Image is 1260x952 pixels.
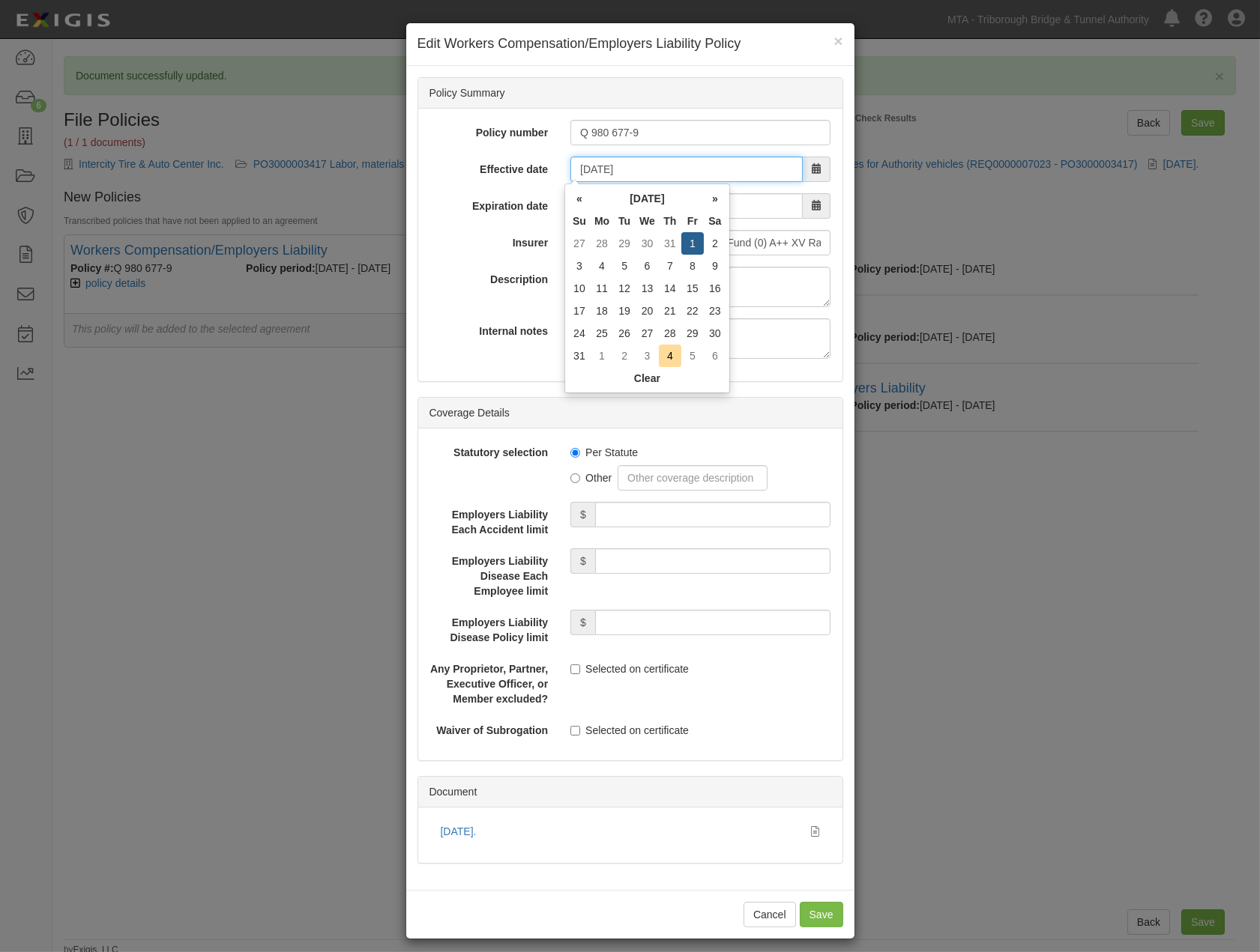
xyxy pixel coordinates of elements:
label: Employers Liability Disease Policy limit [418,610,560,645]
td: 4 [591,255,613,277]
label: Selected on certificate [570,661,689,676]
td: 30 [704,322,726,345]
label: Selected on certificate [570,723,689,738]
td: 16 [704,277,726,300]
label: Per Statute [570,445,638,460]
td: 26 [613,322,636,345]
span: $ [570,502,595,527]
td: 30 [636,232,659,255]
th: » [704,187,726,210]
input: Selected on certificate [570,664,580,674]
td: 4 [659,345,681,367]
td: 11 [591,277,613,300]
td: 1 [681,232,704,255]
label: Internal notes [418,318,560,339]
label: Policy number [418,120,560,140]
a: [DATE]. [441,825,477,837]
th: Su [568,210,591,232]
td: 17 [568,300,591,322]
td: 29 [681,322,704,345]
th: « [568,187,591,210]
td: 3 [568,255,591,277]
td: 7 [659,255,681,277]
label: Expiration date [418,193,560,213]
td: 5 [681,345,704,367]
td: 29 [613,232,636,255]
th: Clear [568,367,726,389]
td: 5 [613,255,636,277]
label: Employers Liability Each Accident limit [418,502,560,537]
td: 6 [636,255,659,277]
input: MM/DD/YYYY [570,157,803,182]
input: Selected on certificate [570,726,580,736]
td: 15 [681,277,704,300]
td: 3 [636,345,659,367]
td: 13 [636,277,659,300]
div: Coverage Details [418,398,842,428]
span: $ [570,548,595,574]
input: Other coverage description [618,465,768,491]
label: Any Proprietor, Partner, Executive Officer, or Member excluded? [418,656,560,706]
th: Sa [704,210,726,232]
td: 23 [704,300,726,322]
td: 21 [659,300,681,322]
td: 27 [568,232,591,255]
td: 8 [681,255,704,277]
td: 6 [704,345,726,367]
td: 2 [613,345,636,367]
div: Policy Summary [418,78,842,109]
td: 20 [636,300,659,322]
div: Document [418,777,842,807]
td: 28 [591,232,613,255]
td: 31 [568,345,591,367]
td: 12 [613,277,636,300]
td: 27 [636,322,659,345]
th: We [636,210,659,232]
th: Th [659,210,681,232]
input: Other [570,473,580,483]
td: 9 [704,255,726,277]
span: $ [570,610,595,635]
button: Close [834,33,842,49]
td: 25 [591,322,613,345]
td: 31 [659,232,681,255]
td: 18 [591,300,613,322]
th: Tu [613,210,636,232]
td: 19 [613,300,636,322]
td: 10 [568,277,591,300]
a: Download [812,824,820,839]
input: Per Statute [570,448,580,458]
label: Other [570,470,612,485]
th: Fr [681,210,704,232]
td: 24 [568,322,591,345]
td: 22 [681,300,704,322]
h4: Edit Workers Compensation/Employers Liability Policy [418,34,832,54]
label: Description [418,267,560,287]
th: Mo [591,210,613,232]
label: Effective date [418,157,560,177]
label: Insurer [418,230,560,250]
td: 2 [704,232,726,255]
td: 28 [659,322,681,345]
label: Employers Liability Disease Each Employee limit [418,548,560,598]
label: Statutory selection [418,440,560,460]
div: 8.1.26. [441,824,806,839]
label: Waiver of Subrogation [418,718,560,738]
button: Cancel [744,902,796,927]
th: [DATE] [591,187,704,210]
td: 14 [659,277,681,300]
input: Save [800,902,843,927]
td: 1 [591,345,613,367]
